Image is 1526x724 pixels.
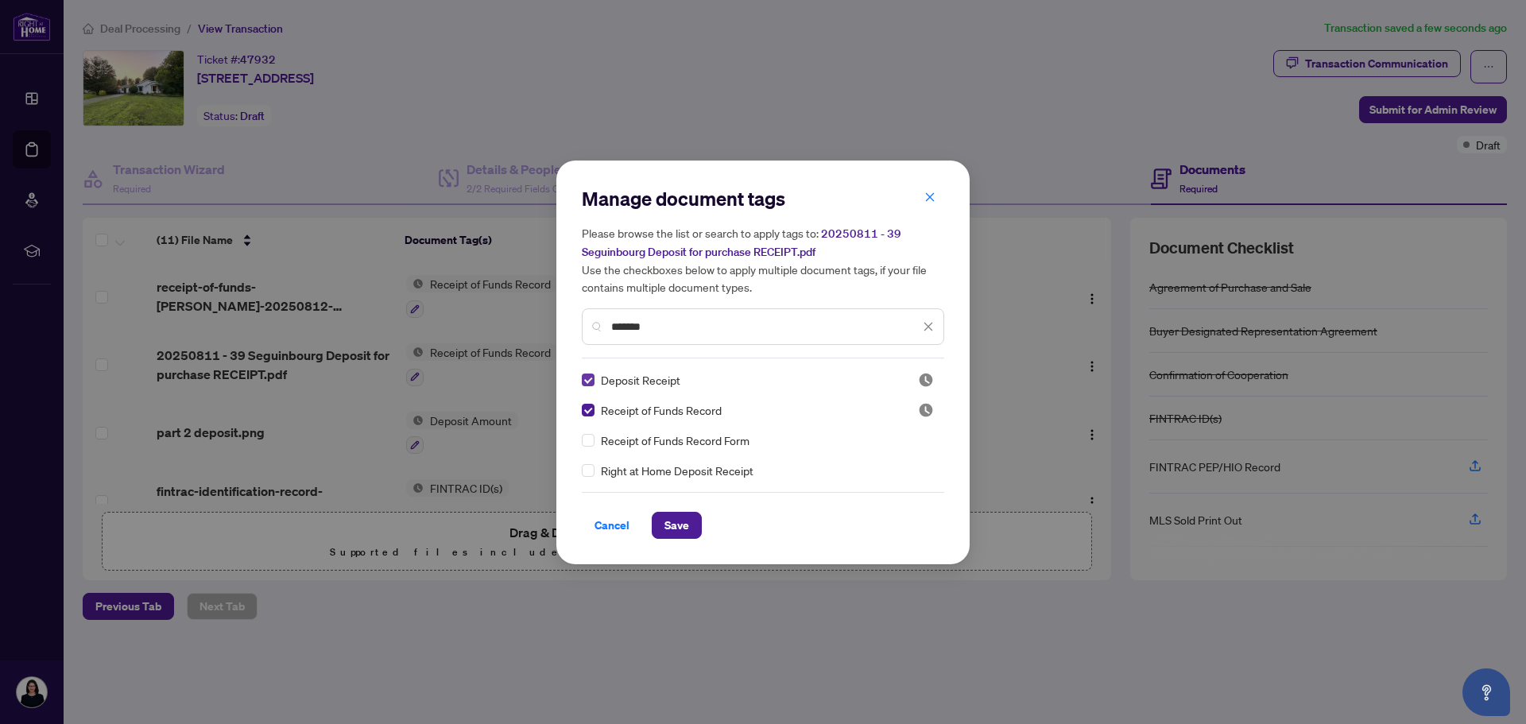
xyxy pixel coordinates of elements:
[918,372,934,388] span: Pending Review
[1462,668,1510,716] button: Open asap
[601,432,749,449] span: Receipt of Funds Record Form
[918,402,934,418] img: status
[582,512,642,539] button: Cancel
[918,372,934,388] img: status
[582,226,901,259] span: 20250811 - 39 Seguinbourg Deposit for purchase RECEIPT.pdf
[595,513,629,538] span: Cancel
[652,512,702,539] button: Save
[582,224,944,296] h5: Please browse the list or search to apply tags to: Use the checkboxes below to apply multiple doc...
[601,371,680,389] span: Deposit Receipt
[923,321,934,332] span: close
[582,186,944,211] h2: Manage document tags
[664,513,689,538] span: Save
[924,192,935,203] span: close
[918,402,934,418] span: Pending Review
[601,462,753,479] span: Right at Home Deposit Receipt
[601,401,722,419] span: Receipt of Funds Record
